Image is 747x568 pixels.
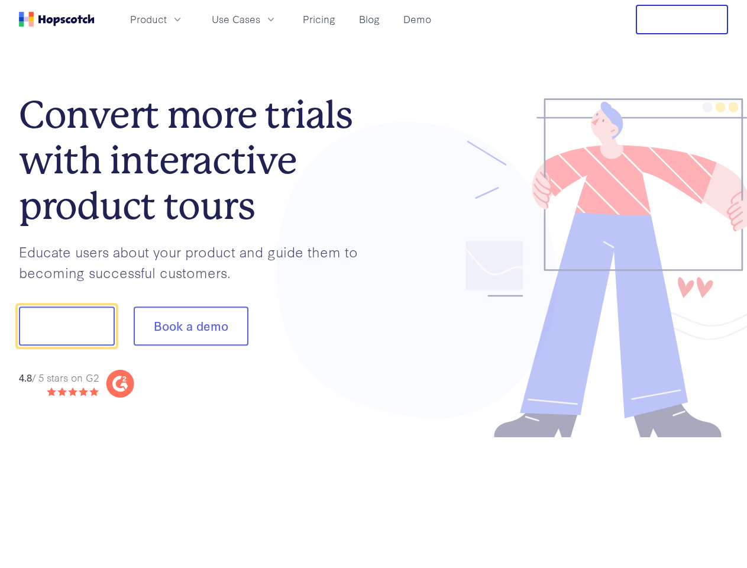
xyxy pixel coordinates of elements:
[354,9,384,29] a: Blog
[19,12,95,27] a: Home
[212,12,260,27] span: Use Cases
[19,92,374,228] h1: Convert more trials with interactive product tours
[636,5,728,34] button: Free Trial
[399,9,436,29] a: Demo
[134,307,248,346] button: Book a demo
[19,241,374,282] p: Educate users about your product and guide them to becoming successful customers.
[123,9,190,29] button: Product
[205,9,284,29] button: Use Cases
[19,370,32,384] strong: 4.8
[130,12,167,27] span: Product
[19,370,99,385] div: / 5 stars on G2
[19,307,115,346] button: Show me!
[298,9,340,29] a: Pricing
